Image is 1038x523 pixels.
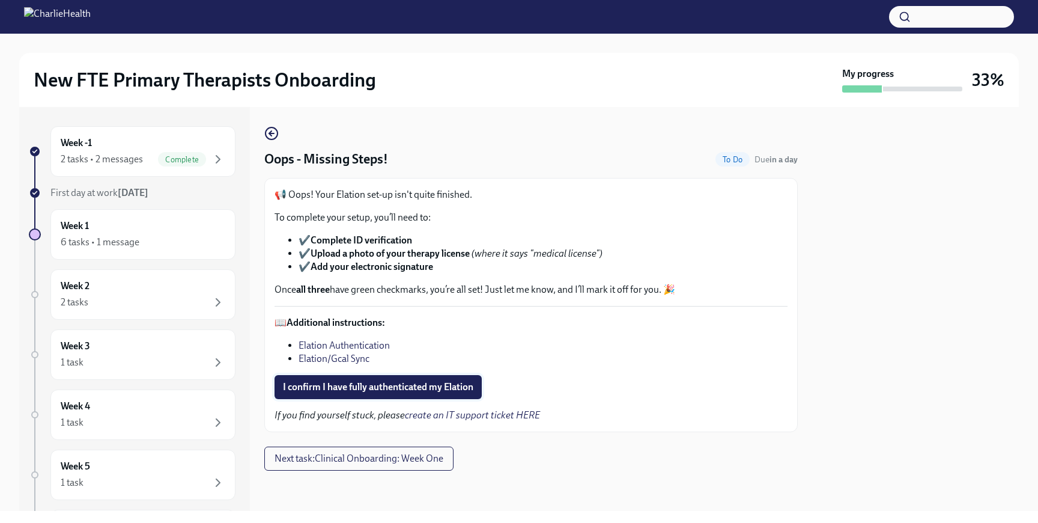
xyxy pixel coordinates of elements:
[754,154,798,165] span: Due
[29,269,235,320] a: Week 22 tasks
[61,136,92,150] h6: Week -1
[472,248,602,259] em: (where it says "medical license")
[61,460,90,473] h6: Week 5
[275,316,788,329] p: 📖
[61,219,89,233] h6: Week 1
[275,453,443,465] span: Next task : Clinical Onboarding: Week One
[264,447,454,471] button: Next task:Clinical Onboarding: Week One
[29,126,235,177] a: Week -12 tasks • 2 messagesComplete
[296,284,330,295] strong: all three
[29,186,235,200] a: First day at work[DATE]
[275,188,788,201] p: 📢 Oops! Your Elation set-up isn't quite finished.
[34,68,376,92] h2: New FTE Primary Therapists Onboarding
[24,7,91,26] img: CharlieHealth
[287,317,385,328] strong: Additional instructions:
[754,154,798,165] span: October 5th, 2025 10:00
[299,353,369,364] a: Elation/Gcal Sync
[61,280,90,293] h6: Week 2
[283,381,473,393] span: I confirm I have fully authenticated my Elation
[769,154,798,165] strong: in a day
[264,150,388,168] h4: Oops - Missing Steps!
[29,390,235,440] a: Week 41 task
[842,67,894,81] strong: My progress
[61,476,83,489] div: 1 task
[29,450,235,500] a: Week 51 task
[118,187,148,198] strong: [DATE]
[972,69,1004,91] h3: 33%
[29,329,235,380] a: Week 31 task
[275,211,788,224] p: To complete your setup, you’ll need to:
[311,261,433,272] strong: Add your electronic signature
[61,356,83,369] div: 1 task
[275,409,540,421] em: If you find yourself stuck, please
[158,155,206,164] span: Complete
[299,234,788,247] li: ✔️
[299,340,390,351] a: Elation Authentication
[61,296,88,309] div: 2 tasks
[61,340,90,353] h6: Week 3
[61,236,139,249] div: 6 tasks • 1 message
[50,187,148,198] span: First day at work
[405,409,540,421] a: create an IT support ticket HERE
[275,283,788,296] p: Once have green checkmarks, you’re all set! Just let me know, and I’ll mark it off for you. 🎉
[61,153,143,166] div: 2 tasks • 2 messages
[275,375,482,399] button: I confirm I have fully authenticated my Elation
[299,247,788,260] li: ✔️
[29,209,235,260] a: Week 16 tasks • 1 message
[715,155,750,164] span: To Do
[61,416,83,429] div: 1 task
[311,248,470,259] strong: Upload a photo of your therapy license
[311,234,412,246] strong: Complete ID verification
[61,400,90,413] h6: Week 4
[299,260,788,274] li: ✔️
